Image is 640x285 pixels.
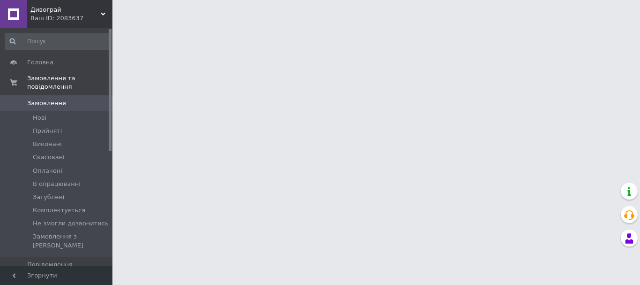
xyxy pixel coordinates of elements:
[27,99,66,108] span: Замовлення
[33,232,110,249] span: Замовлення з [PERSON_NAME]
[33,127,62,135] span: Прийняті
[33,167,62,175] span: Оплачені
[27,74,112,91] span: Замовлення та повідомлення
[5,33,111,50] input: Пошук
[33,114,46,122] span: Нові
[33,140,62,148] span: Виконані
[30,14,112,23] div: Ваш ID: 2083637
[33,153,65,162] span: Скасовані
[27,58,53,67] span: Головна
[33,206,85,215] span: Комплектується
[33,219,109,228] span: Не змогли дозвонитись
[27,261,73,269] span: Повідомлення
[30,6,101,14] span: Дивограй
[33,180,81,188] span: В опрацюванні
[33,193,64,201] span: Загублені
